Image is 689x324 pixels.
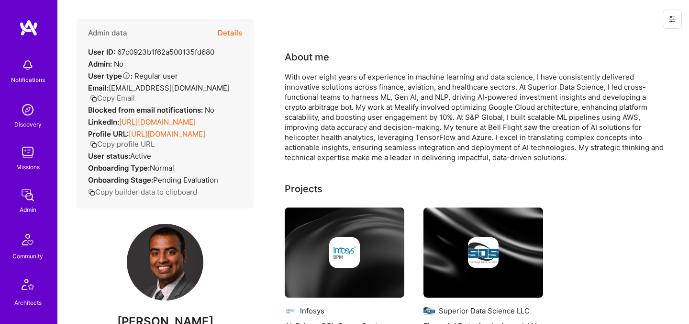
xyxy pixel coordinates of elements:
[16,228,39,251] img: Community
[122,71,131,80] i: Help
[88,47,214,57] div: 67c0923b1f62a500135fd680
[20,205,36,215] div: Admin
[19,19,38,36] img: logo
[285,305,296,317] img: Company logo
[88,189,95,196] i: icon Copy
[468,237,499,268] img: Company logo
[439,306,530,316] div: Superior Data Science LLC
[285,208,404,298] img: cover
[119,117,196,127] a: [URL][DOMAIN_NAME]
[18,100,37,119] img: discovery
[12,251,43,261] div: Community
[88,47,115,57] strong: User ID:
[88,59,123,69] div: No
[90,93,135,103] button: Copy Email
[88,105,205,115] strong: Blocked from email notifications:
[423,208,543,298] img: cover
[285,182,322,196] div: Projects
[16,162,40,172] div: Missions
[285,50,329,64] div: About me
[218,19,242,47] button: Details
[88,129,129,139] strong: Profile URL:
[150,163,174,173] span: normal
[16,275,39,298] img: Architects
[129,129,205,139] a: [URL][DOMAIN_NAME]
[88,83,109,93] strong: Email:
[18,185,37,205] img: admin teamwork
[11,75,45,85] div: Notifications
[90,141,97,148] i: icon Copy
[18,56,37,75] img: bell
[300,306,324,316] div: Infosys
[130,151,151,161] span: Active
[90,95,97,102] i: icon Copy
[18,143,37,162] img: teamwork
[88,175,153,185] strong: Onboarding Stage:
[88,117,119,127] strong: LinkedIn:
[88,163,150,173] strong: Onboarding Type:
[109,83,230,93] span: [EMAIL_ADDRESS][DOMAIN_NAME]
[423,305,435,317] img: Company logo
[90,139,155,149] button: Copy profile URL
[88,71,178,81] div: Regular user
[88,151,130,161] strong: User status:
[285,72,667,162] div: With over eight years of experience in machine learning and data science, I have consistently del...
[14,298,42,308] div: Architects
[88,105,214,115] div: No
[127,224,203,301] img: User Avatar
[88,59,112,69] strong: Admin:
[88,187,197,197] button: Copy builder data to clipboard
[329,237,360,268] img: Company logo
[88,71,133,81] strong: User type :
[88,29,127,37] h4: Admin data
[153,175,218,185] span: Pending Evaluation
[14,119,42,129] div: Discovery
